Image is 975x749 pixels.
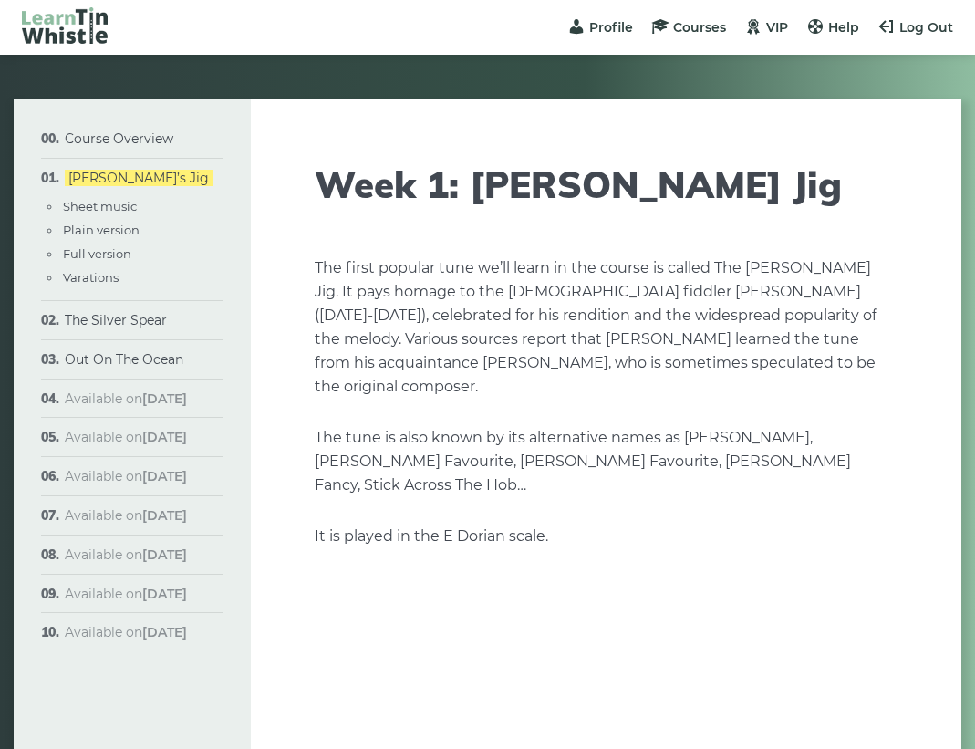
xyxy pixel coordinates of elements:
span: Available on [65,624,187,640]
p: The tune is also known by its alternative names as [PERSON_NAME], [PERSON_NAME] Favourite, [PERSO... [315,426,897,497]
span: Available on [65,546,187,563]
a: Full version [63,246,131,261]
a: Log Out [877,19,953,36]
strong: [DATE] [142,624,187,640]
strong: [DATE] [142,507,187,524]
a: Courses [651,19,726,36]
span: Log Out [899,19,953,36]
a: VIP [744,19,788,36]
a: Course Overview [65,130,173,147]
span: Available on [65,390,187,407]
a: The Silver Spear [65,312,167,328]
a: Profile [567,19,633,36]
strong: [DATE] [142,390,187,407]
a: Varations [63,270,119,285]
strong: [DATE] [142,468,187,484]
strong: [DATE] [142,546,187,563]
span: Profile [589,19,633,36]
span: Help [828,19,859,36]
span: Available on [65,429,187,445]
span: VIP [766,19,788,36]
a: Help [806,19,859,36]
span: Available on [65,468,187,484]
a: Plain version [63,223,140,237]
a: Sheet music [63,199,137,213]
h1: Week 1: [PERSON_NAME] Jig [315,162,897,206]
strong: [DATE] [142,586,187,602]
strong: [DATE] [142,429,187,445]
p: It is played in the E Dorian scale. [315,525,897,548]
img: LearnTinWhistle.com [22,7,108,44]
span: Available on [65,586,187,602]
a: [PERSON_NAME]’s Jig [65,170,213,186]
span: Available on [65,507,187,524]
a: Out On The Ocean [65,351,183,368]
span: Courses [673,19,726,36]
p: The first popular tune we’ll learn in the course is called The [PERSON_NAME] Jig. It pays homage ... [315,256,897,399]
